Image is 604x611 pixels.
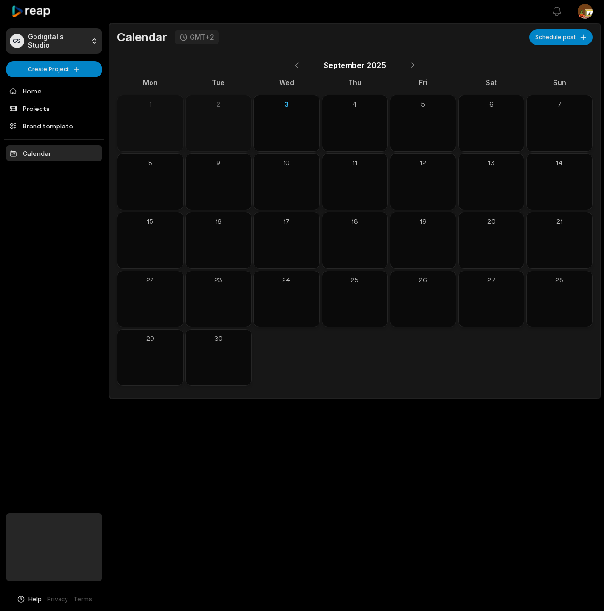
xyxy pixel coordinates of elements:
[6,83,102,99] a: Home
[10,34,24,48] div: GS
[6,101,102,116] a: Projects
[117,30,167,44] h1: Calendar
[117,77,184,87] div: Mon
[28,595,42,603] span: Help
[28,33,87,50] p: Godigital's Studio
[6,118,102,134] a: Brand template
[17,595,42,603] button: Help
[190,99,248,109] div: 2
[390,77,456,87] div: Fri
[253,77,320,87] div: Wed
[6,61,102,77] button: Create Project
[47,595,68,603] a: Privacy
[526,77,593,87] div: Sun
[190,33,214,42] div: GMT+2
[121,99,179,109] div: 1
[185,77,252,87] div: Tue
[322,77,388,87] div: Thu
[6,145,102,161] a: Calendar
[529,29,593,45] button: Schedule post
[324,59,386,71] span: September 2025
[74,595,92,603] a: Terms
[458,77,525,87] div: Sat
